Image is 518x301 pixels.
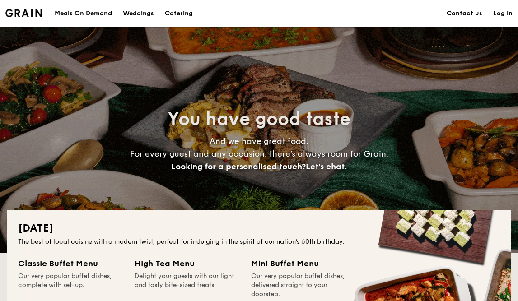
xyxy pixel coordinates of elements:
span: Looking for a personalised touch? [171,162,306,171]
div: Classic Buffet Menu [18,257,124,270]
div: Our very popular buffet dishes, delivered straight to your doorstep. [251,272,357,299]
span: And we have great food. For every guest and any occasion, there’s always room for Grain. [130,136,388,171]
a: Logotype [5,9,42,17]
div: Delight your guests with our light and tasty bite-sized treats. [135,272,240,299]
div: Our very popular buffet dishes, complete with set-up. [18,272,124,299]
span: Let's chat. [306,162,347,171]
div: High Tea Menu [135,257,240,270]
span: You have good taste [168,108,350,130]
div: The best of local cuisine with a modern twist, perfect for indulging in the spirit of our nation’... [18,237,500,246]
h2: [DATE] [18,221,500,236]
div: Mini Buffet Menu [251,257,357,270]
img: Grain [5,9,42,17]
